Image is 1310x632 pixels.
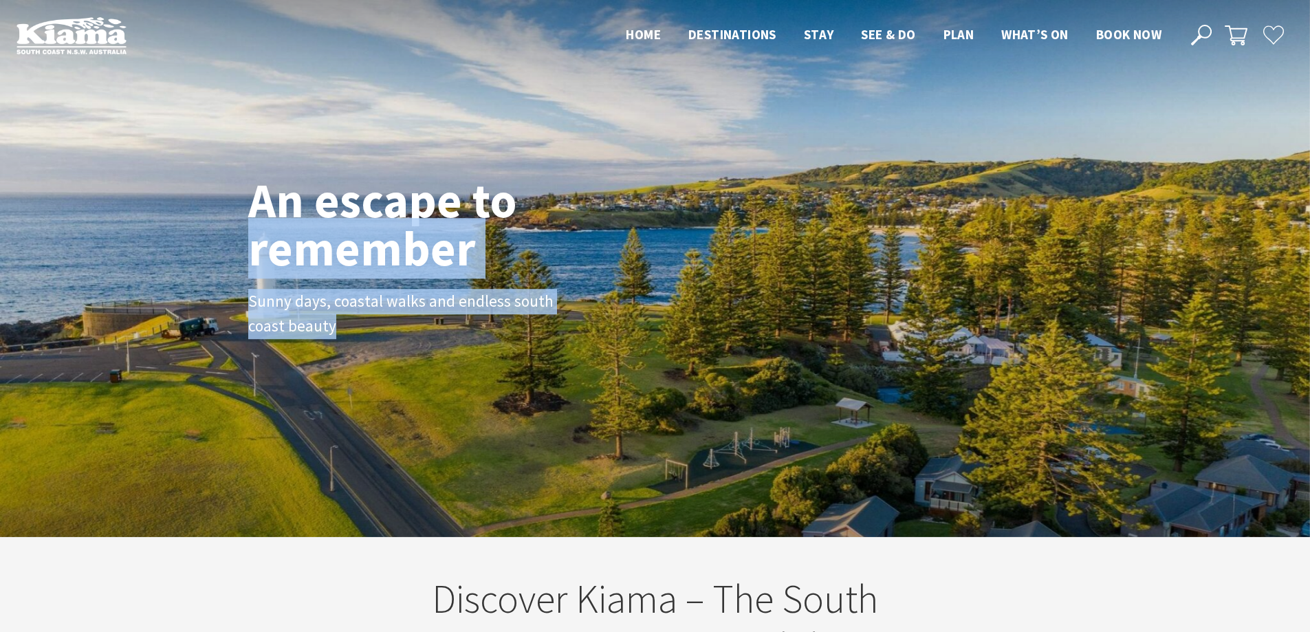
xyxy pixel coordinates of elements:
[612,24,1175,47] nav: Main Menu
[861,26,915,43] span: See & Do
[248,289,558,340] p: Sunny days, coastal walks and endless south coast beauty
[1001,26,1069,43] span: What’s On
[1096,26,1161,43] span: Book now
[943,26,974,43] span: Plan
[248,176,626,272] h1: An escape to remember
[688,26,776,43] span: Destinations
[626,26,661,43] span: Home
[17,17,127,54] img: Kiama Logo
[804,26,834,43] span: Stay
